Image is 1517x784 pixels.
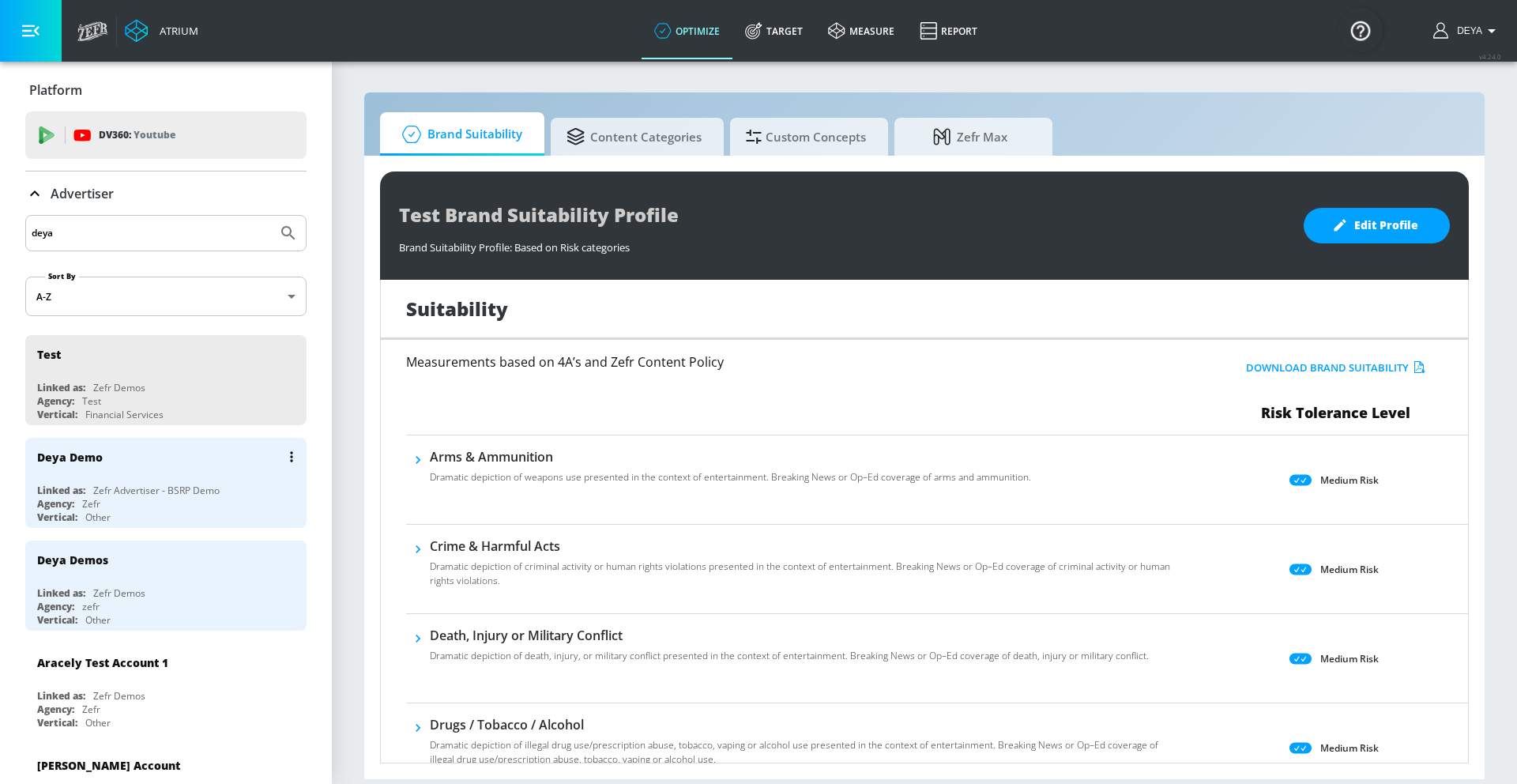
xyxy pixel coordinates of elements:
div: Death, Injury or Military ConflictDramatic depiction of death, injury, or military conflict prese... [430,627,1149,673]
div: [PERSON_NAME] Account [37,758,180,773]
a: optimize [642,2,732,59]
div: Linked as: [37,381,85,394]
div: Arms & AmmunitionDramatic depiction of weapons use presented in the context of entertainment. Bre... [430,448,1031,494]
h1: Suitability [406,296,508,322]
p: Dramatic depiction of death, injury, or military conflict presented in the context of entertainme... [430,649,1149,663]
div: Agency: [37,497,74,511]
div: Deya Demos [37,552,108,567]
div: Vertical: [37,511,77,524]
div: Deya Demo [37,450,103,465]
div: Drugs / Tobacco / AlcoholDramatic depiction of illegal drug use/prescription abuse, tobacco, vapi... [430,716,1179,776]
div: A-Z [25,277,307,316]
span: Risk Tolerance Level [1261,403,1410,422]
div: Agency: [37,703,74,716]
p: Platform [29,81,82,99]
div: Deya DemoLinked as:Zefr Advertiser - BSRP DemoAgency:ZefrVertical:Other [25,438,307,528]
span: Custom Concepts [746,118,866,156]
p: Advertiser [51,185,114,202]
div: Vertical: [37,716,77,729]
h6: Crime & Harmful Acts [430,537,1179,555]
button: Deya [1433,21,1501,40]
button: Edit Profile [1304,208,1450,243]
div: Zefr Demos [93,689,145,703]
div: TestLinked as:Zefr DemosAgency:TestVertical:Financial Services [25,335,307,425]
div: Vertical: [37,613,77,627]
div: Atrium [153,24,198,38]
div: Zefr [82,497,100,511]
div: Crime & Harmful ActsDramatic depiction of criminal activity or human rights violations presented ... [430,537,1179,597]
span: Zefr Max [910,118,1030,156]
p: Medium Risk [1320,561,1379,578]
p: Medium Risk [1320,650,1379,667]
div: zefr [82,600,100,613]
div: Vertical: [37,408,77,421]
div: Other [85,716,111,729]
h6: Drugs / Tobacco / Alcohol [430,716,1179,733]
h6: Arms & Ammunition [430,448,1031,465]
div: Aracely Test Account 1Linked as:Zefr DemosAgency:ZefrVertical:Other [25,643,307,733]
div: Advertiser [25,171,307,216]
p: Dramatic depiction of criminal activity or human rights violations presented in the context of en... [430,560,1179,588]
div: Linked as: [37,484,85,497]
div: Zefr Demos [93,381,145,394]
div: Agency: [37,600,74,613]
a: measure [815,2,907,59]
button: Submit Search [271,216,306,251]
span: login as: deya.mansell@zefr.com [1451,25,1482,36]
span: Brand Suitability [396,115,522,153]
p: DV360: [99,126,175,144]
div: Zefr Demos [93,586,145,600]
p: Dramatic depiction of weapons use presented in the context of entertainment. Breaking News or Op–... [430,470,1031,484]
div: Other [85,511,111,524]
input: Search by name [32,223,271,243]
div: Zefr [82,703,100,716]
div: DV360: Youtube [25,111,307,159]
p: Dramatic depiction of illegal drug use/prescription abuse, tobacco, vaping or alcohol use present... [430,738,1179,767]
a: Atrium [125,19,198,43]
a: Report [907,2,990,59]
div: Zefr Advertiser - BSRP Demo [93,484,220,497]
div: Financial Services [85,408,164,421]
button: Download Brand Suitability [1242,356,1429,380]
p: Medium Risk [1320,472,1379,488]
div: Aracely Test Account 1 [37,655,168,670]
div: Deya DemosLinked as:Zefr DemosAgency:zefrVertical:Other [25,541,307,631]
div: Test [37,347,61,362]
h6: Death, Injury or Military Conflict [430,627,1149,644]
a: Target [732,2,815,59]
div: Agency: [37,394,74,408]
span: Content Categories [567,118,702,156]
div: Platform [25,68,307,112]
label: Sort By [45,271,79,281]
div: Other [85,613,111,627]
span: Edit Profile [1335,216,1418,236]
h6: Measurements based on 4A’s and Zefr Content Policy [406,356,1114,368]
p: Youtube [134,126,175,143]
div: Linked as: [37,689,85,703]
p: Medium Risk [1320,740,1379,756]
div: Brand Suitability Profile: Based on Risk categories [399,232,1288,254]
button: Open Resource Center [1338,8,1383,52]
div: Linked as: [37,586,85,600]
span: v 4.24.0 [1479,52,1501,61]
div: Test [82,394,101,408]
